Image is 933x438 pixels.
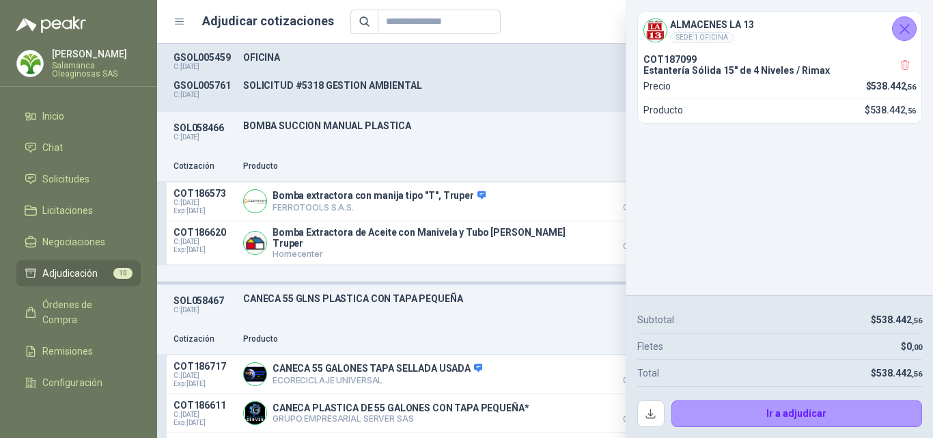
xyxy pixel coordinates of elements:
[244,363,266,385] img: Company Logo
[173,199,235,207] span: C: [DATE]
[906,83,916,92] span: ,56
[173,80,235,91] p: GSOL005761
[906,107,916,115] span: ,56
[173,188,235,199] p: COT186573
[52,61,141,78] p: Salamanca Oleaginosas SAS
[637,339,663,354] p: Fletes
[870,105,916,115] span: 538.442
[244,190,266,213] img: Company Logo
[643,102,683,118] p: Producto
[602,160,671,173] p: Precio
[16,401,141,427] a: Manuales y ayuda
[173,207,235,215] span: Exp: [DATE]
[602,400,671,423] p: $ 2.749.852
[42,266,98,281] span: Adjudicación
[865,102,916,118] p: $
[173,411,235,419] span: C: [DATE]
[173,227,235,238] p: COT186620
[173,133,235,141] p: C: [DATE]
[273,190,486,202] p: Bomba extractora con manija tipo "T", Truper
[273,413,529,424] p: GRUPO EMPRESARIAL SERVER SAS
[16,260,141,286] a: Adjudicación10
[173,63,235,71] p: C: [DATE]
[871,312,922,327] p: $
[173,238,235,246] span: C: [DATE]
[602,361,671,384] p: $ 2.577.540
[17,51,43,77] img: Company Logo
[113,268,133,279] span: 10
[16,197,141,223] a: Licitaciones
[42,234,105,249] span: Negociaciones
[243,80,720,91] p: SOLICITUD #5318 GESTION AMBIENTAL
[16,229,141,255] a: Negociaciones
[876,368,922,379] span: 538.442
[876,314,922,325] span: 538.442
[244,232,266,254] img: Company Logo
[273,227,594,249] p: Bomba Extractora de Aceite con Manivela y Tubo [PERSON_NAME] Truper
[16,292,141,333] a: Órdenes de Compra
[273,402,529,413] p: CANECA PLASTICA DE 55 GALONES CON TAPA PEQUEÑA*
[643,65,916,76] p: Estantería Sólida 15" de 4 Niveles / Rimax
[243,52,720,63] p: OFICINA
[202,12,334,31] h1: Adjudicar cotizaciones
[42,344,93,359] span: Remisiones
[16,16,86,33] img: Logo peakr
[273,375,482,385] p: ECORECICLAJE UNIVERSAL
[173,160,235,173] p: Cotización
[602,227,671,250] p: $ 350.762
[173,52,235,63] p: GSOL005459
[16,135,141,161] a: Chat
[871,81,916,92] span: 538.442
[602,377,671,384] span: Crédito 30 días
[273,249,594,259] p: Homecenter
[16,370,141,396] a: Configuración
[243,120,720,131] p: BOMBA SUCCION MANUAL PLASTICA
[871,366,922,381] p: $
[912,370,922,379] span: ,56
[173,400,235,411] p: COT186611
[42,297,128,327] span: Órdenes de Compra
[173,419,235,427] span: Exp: [DATE]
[906,341,922,352] span: 0
[273,363,482,375] p: CANECA 55 GALONES TAPA SELLADA USADA
[16,103,141,129] a: Inicio
[173,380,235,388] span: Exp: [DATE]
[643,54,916,65] p: COT187099
[173,361,235,372] p: COT186717
[173,122,235,133] p: SOL058466
[912,316,922,325] span: ,56
[244,402,266,424] img: Company Logo
[173,372,235,380] span: C: [DATE]
[173,306,235,314] p: C: [DATE]
[173,295,235,306] p: SOL058467
[243,160,594,173] p: Producto
[866,79,917,94] p: $
[243,293,720,304] p: CANECA 55 GLNS PLASTICA CON TAPA PEQUEÑA
[901,339,922,354] p: $
[42,375,102,390] span: Configuración
[173,246,235,254] span: Exp: [DATE]
[671,400,923,428] button: Ir a adjudicar
[173,91,235,99] p: C: [DATE]
[42,109,64,124] span: Inicio
[42,172,89,187] span: Solicitudes
[637,312,674,327] p: Subtotal
[16,338,141,364] a: Remisiones
[602,204,671,211] span: Crédito 30 días
[243,333,594,346] p: Producto
[637,366,659,381] p: Total
[273,202,486,213] p: FERROTOOLS S.A.S.
[16,166,141,192] a: Solicitudes
[52,49,141,59] p: [PERSON_NAME]
[602,416,671,423] span: Crédito 30 días
[602,333,671,346] p: Precio
[602,243,671,250] span: Crédito 30 días
[173,333,235,346] p: Cotización
[42,140,63,155] span: Chat
[602,188,671,211] p: $ 220.507
[42,203,93,218] span: Licitaciones
[912,343,922,352] span: ,00
[643,79,671,94] p: Precio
